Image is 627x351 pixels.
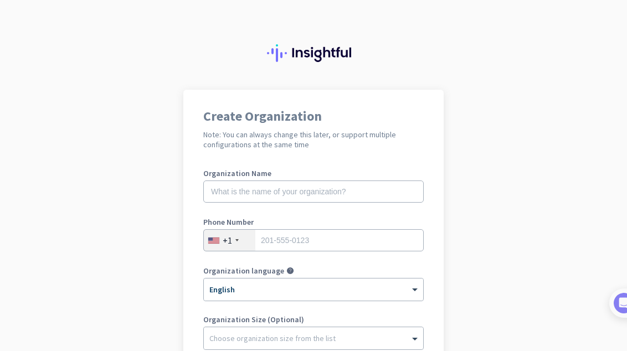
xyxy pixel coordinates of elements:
[203,169,424,177] label: Organization Name
[203,180,424,203] input: What is the name of your organization?
[267,44,360,62] img: Insightful
[203,267,284,275] label: Organization language
[203,110,424,123] h1: Create Organization
[203,229,424,251] input: 201-555-0123
[203,316,424,323] label: Organization Size (Optional)
[286,267,294,275] i: help
[223,235,232,246] div: +1
[203,130,424,149] h2: Note: You can always change this later, or support multiple configurations at the same time
[203,218,424,226] label: Phone Number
